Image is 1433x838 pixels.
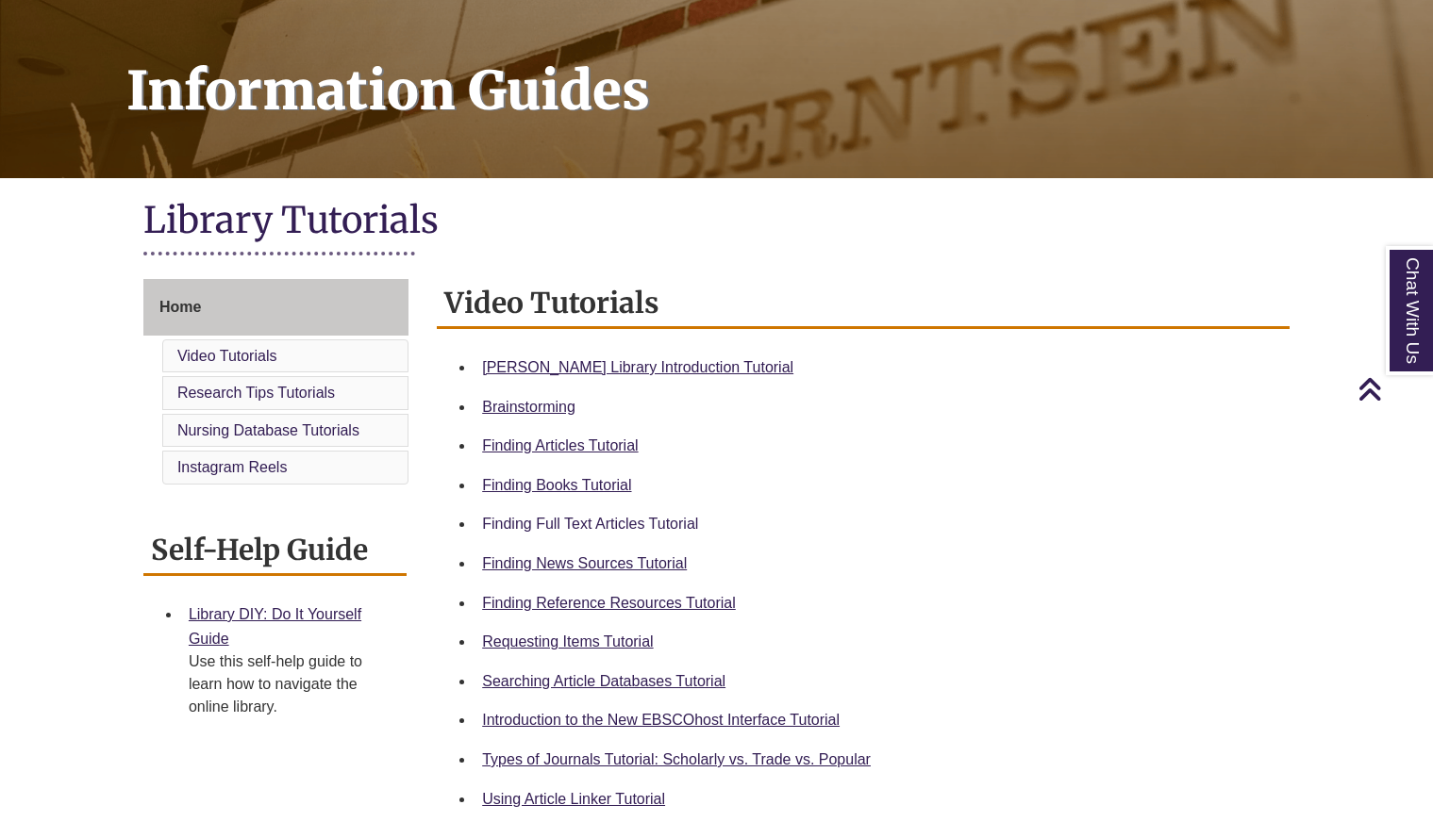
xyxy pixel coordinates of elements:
[143,197,1290,247] h1: Library Tutorials
[482,516,698,532] a: Finding Full Text Articles Tutorial
[189,606,361,647] a: Library DIY: Do It Yourself Guide
[482,791,665,807] a: Using Article Linker Tutorial
[482,751,871,767] a: Types of Journals Tutorial: Scholarly vs. Trade vs. Popular
[482,595,736,611] a: Finding Reference Resources Tutorial
[1358,376,1428,402] a: Back to Top
[159,299,201,315] span: Home
[437,279,1290,329] h2: Video Tutorials
[189,650,392,718] div: Use this self-help guide to learn how to navigate the online library.
[482,633,653,649] a: Requesting Items Tutorial
[482,359,793,375] a: [PERSON_NAME] Library Introduction Tutorial
[177,385,335,401] a: Research Tips Tutorials
[482,555,687,571] a: Finding News Sources Tutorial
[482,399,575,415] a: Brainstorming
[482,437,638,453] a: Finding Articles Tutorial
[482,673,725,689] a: Searching Article Databases Tutorial
[177,422,359,438] a: Nursing Database Tutorials
[143,526,407,576] h2: Self-Help Guide
[143,279,408,488] div: Guide Page Menu
[177,459,288,475] a: Instagram Reels
[177,348,277,364] a: Video Tutorials
[482,712,840,728] a: Introduction to the New EBSCOhost Interface Tutorial
[482,477,631,493] a: Finding Books Tutorial
[143,279,408,336] a: Home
